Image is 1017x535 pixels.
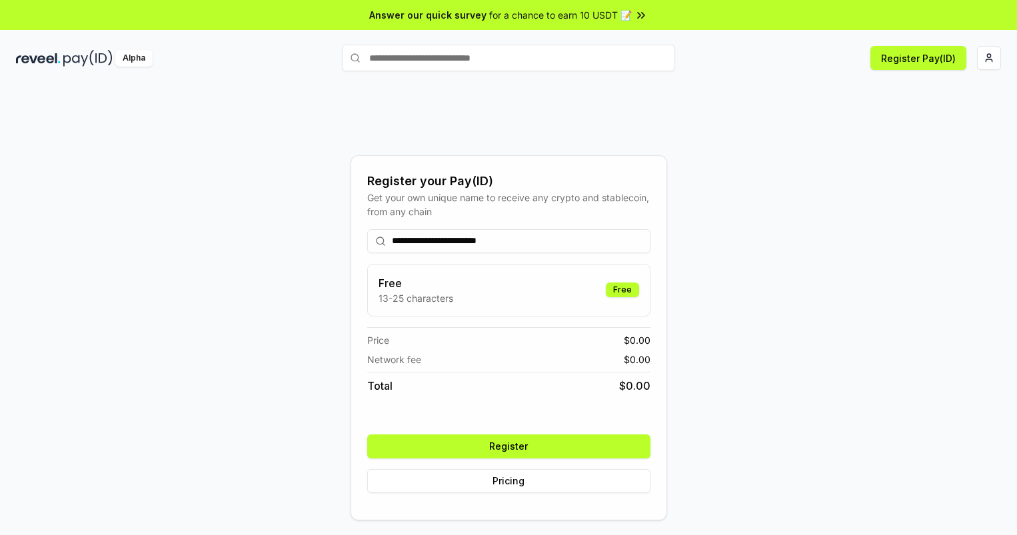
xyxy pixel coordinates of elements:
[367,352,421,366] span: Network fee
[367,434,650,458] button: Register
[379,275,453,291] h3: Free
[367,172,650,191] div: Register your Pay(ID)
[63,50,113,67] img: pay_id
[606,282,639,297] div: Free
[870,46,966,70] button: Register Pay(ID)
[367,333,389,347] span: Price
[489,8,632,22] span: for a chance to earn 10 USDT 📝
[624,352,650,366] span: $ 0.00
[16,50,61,67] img: reveel_dark
[379,291,453,305] p: 13-25 characters
[115,50,153,67] div: Alpha
[367,191,650,219] div: Get your own unique name to receive any crypto and stablecoin, from any chain
[367,378,393,394] span: Total
[624,333,650,347] span: $ 0.00
[619,378,650,394] span: $ 0.00
[369,8,487,22] span: Answer our quick survey
[367,469,650,493] button: Pricing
